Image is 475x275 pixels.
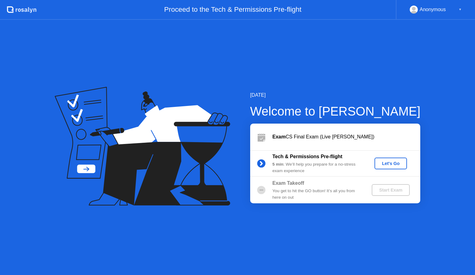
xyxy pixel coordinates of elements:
button: Start Exam [372,184,410,196]
div: ▼ [459,6,462,14]
b: Exam Takeoff [272,180,304,186]
b: Tech & Permissions Pre-flight [272,154,342,159]
div: CS Final Exam (Live [PERSON_NAME]) [272,133,420,141]
div: : We’ll help you prepare for a no-stress exam experience [272,161,362,174]
div: Welcome to [PERSON_NAME] [250,102,421,121]
div: Anonymous [420,6,446,14]
div: Let's Go [377,161,404,166]
div: [DATE] [250,91,421,99]
b: 5 min [272,162,284,167]
div: Start Exam [374,188,407,192]
button: Let's Go [374,158,407,169]
b: Exam [272,134,286,139]
div: You get to hit the GO button! It’s all you from here on out [272,188,362,201]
